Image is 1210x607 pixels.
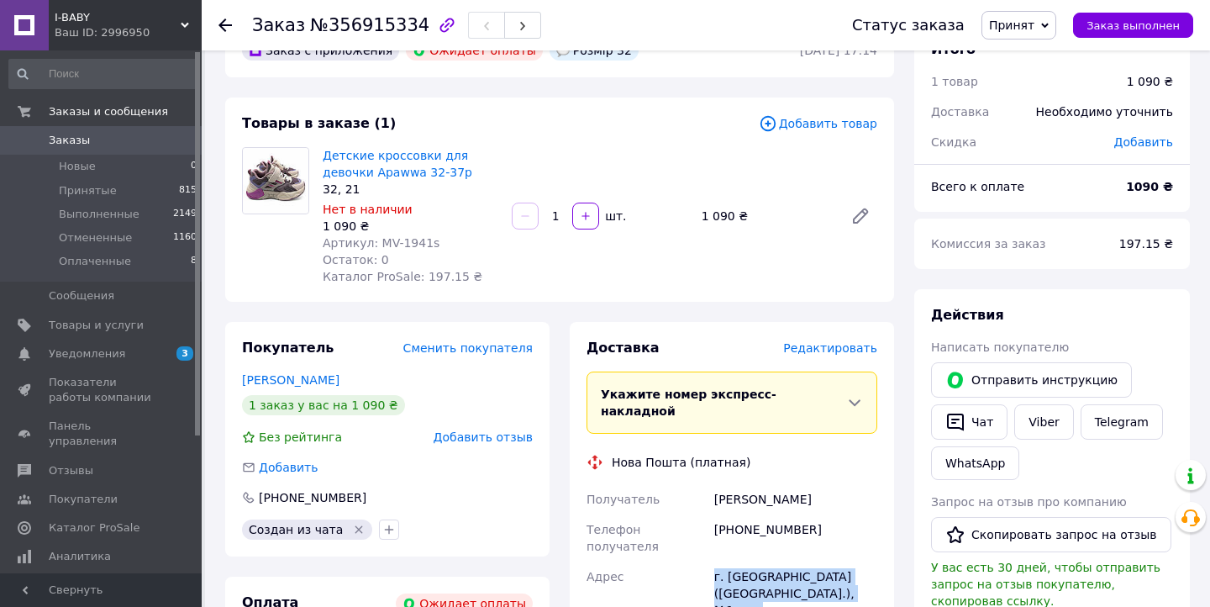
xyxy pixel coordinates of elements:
[323,253,389,267] span: Остаток: 0
[49,375,155,405] span: Показатели работы компании
[931,446,1019,480] a: WhatsApp
[59,207,139,222] span: Выполненные
[49,318,144,333] span: Товары и услуги
[49,463,93,478] span: Отзывы
[403,341,533,355] span: Сменить покупателя
[931,105,989,119] span: Доставка
[931,135,976,149] span: Скидка
[1127,73,1173,90] div: 1 090 ₴
[931,495,1127,509] span: Запрос на отзыв про компанию
[242,373,339,387] a: [PERSON_NAME]
[59,254,131,269] span: Оплаченные
[259,461,318,474] span: Добавить
[844,199,877,233] a: Редактировать
[55,10,181,25] span: I-BABY
[931,362,1132,398] button: Отправить инструкцию
[179,183,197,198] span: 815
[711,515,881,562] div: [PHONE_NUMBER]
[989,18,1034,32] span: Принят
[352,523,366,536] svg: Удалить метку
[323,270,482,283] span: Каталог ProSale: 197.15 ₴
[242,395,405,415] div: 1 заказ у вас на 1 090 ₴
[173,207,197,222] span: 2149
[931,75,978,88] span: 1 товар
[257,489,368,506] div: [PHONE_NUMBER]
[49,346,125,362] span: Уведомления
[191,159,197,174] span: 0
[59,159,96,174] span: Новые
[1114,135,1173,149] span: Добавить
[783,341,877,355] span: Редактировать
[931,404,1007,440] button: Чат
[323,203,413,216] span: Нет в наличии
[323,218,498,235] div: 1 090 ₴
[49,419,155,449] span: Панель управления
[310,15,429,35] span: №356915334
[242,340,334,356] span: Покупатель
[323,149,472,179] a: Детские кроссовки для девочки Apawwa 32-37р
[711,484,881,515] div: [PERSON_NAME]
[173,230,197,245] span: 1160
[49,549,111,564] span: Аналитика
[556,44,570,57] img: :speech_balloon:
[1126,180,1173,193] b: 1090 ₴
[695,204,837,228] div: 1 090 ₴
[550,40,639,61] div: Розмір 32
[587,570,623,583] span: Адрес
[242,115,396,131] span: Товары в заказе (1)
[1073,13,1193,38] button: Заказ выполнен
[406,40,543,61] div: Ожидает оплаты
[59,183,117,198] span: Принятые
[601,388,776,418] span: Укажите номер экспресс-накладной
[49,492,118,507] span: Покупатели
[249,523,343,536] span: Создан из чата
[931,237,1046,251] span: Комиссия за заказ
[49,133,90,148] span: Заказы
[49,520,139,536] span: Каталог ProSale
[49,288,114,303] span: Сообщения
[1014,404,1073,440] a: Viber
[243,148,308,214] img: Детские кроссовки для девочки Apawwa 32-37р
[587,493,660,506] span: Получатель
[252,15,305,35] span: Заказ
[601,208,628,224] div: шт.
[55,25,202,40] div: Ваш ID: 2996950
[852,17,965,34] div: Статус заказа
[8,59,198,89] input: Поиск
[1026,93,1183,130] div: Необходимо уточнить
[1119,237,1173,251] span: 197.15 ₴
[176,346,193,361] span: 3
[259,430,342,444] span: Без рейтинга
[800,44,877,57] time: [DATE] 17:14
[587,340,660,356] span: Доставка
[759,114,877,133] span: Добавить товар
[608,454,755,471] div: Нова Пошта (платная)
[931,340,1069,354] span: Написать покупателю
[434,430,533,444] span: Добавить отзыв
[49,104,168,119] span: Заказы и сообщения
[59,230,132,245] span: Отмененные
[931,517,1171,552] button: Скопировать запрос на отзыв
[242,40,399,61] div: Заказ с приложения
[1081,404,1163,440] a: Telegram
[323,236,439,250] span: Артикул: MV-1941s
[323,181,498,198] div: 32, 21
[587,523,659,553] span: Телефон получателя
[218,17,232,34] div: Вернуться назад
[1086,19,1180,32] span: Заказ выполнен
[931,180,1024,193] span: Всего к оплате
[931,307,1004,323] span: Действия
[191,254,197,269] span: 8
